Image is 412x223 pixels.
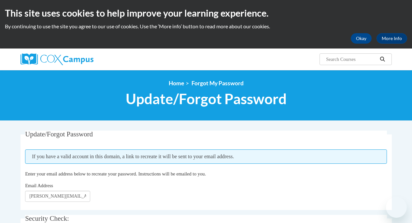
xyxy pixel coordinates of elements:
[21,53,138,65] a: Cox Campus
[25,215,69,222] span: Security Check:
[377,55,387,63] button: Search
[25,171,206,176] span: Enter your email address below to recreate your password. Instructions will be emailed to you.
[376,33,407,44] a: More Info
[351,33,372,44] button: Okay
[21,53,93,65] img: Cox Campus
[386,197,407,218] iframe: Button to launch messaging window
[5,7,407,20] h2: This site uses cookies to help improve your learning experience.
[126,90,287,107] span: Update/Forgot Password
[25,191,90,202] input: Email
[25,130,93,138] span: Update/Forgot Password
[25,149,387,164] span: If you have a valid account in this domain, a link to recreate it will be sent to your email addr...
[192,80,244,87] span: Forgot My Password
[169,80,184,87] a: Home
[325,55,377,63] input: Search Courses
[25,183,53,188] span: Email Address
[5,23,407,30] p: By continuing to use the site you agree to our use of cookies. Use the ‘More info’ button to read...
